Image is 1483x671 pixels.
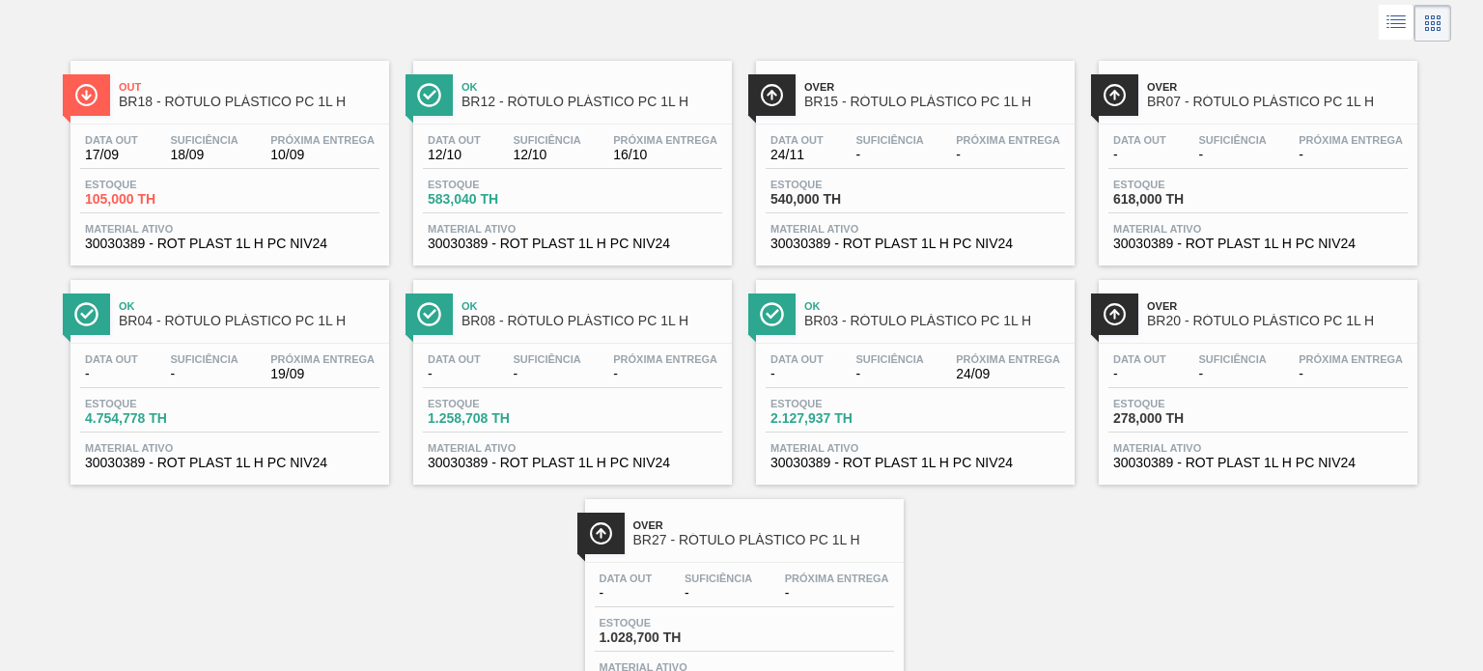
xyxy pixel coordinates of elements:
span: Suficiência [513,134,580,146]
span: 24/11 [770,148,824,162]
span: - [513,367,580,381]
span: Suficiência [855,353,923,365]
span: Material ativo [428,442,717,454]
span: Ok [804,300,1065,312]
span: 278,000 TH [1113,411,1248,426]
span: Data out [770,353,824,365]
span: Suficiência [1198,134,1266,146]
span: 24/09 [956,367,1060,381]
img: Ícone [589,521,613,545]
span: Over [1147,81,1408,93]
span: - [770,367,824,381]
span: BR18 - RÓTULO PLÁSTICO PC 1L H [119,95,379,109]
span: - [855,367,923,381]
span: Data out [1113,353,1166,365]
a: ÍconeOkBR08 - RÓTULO PLÁSTICO PC 1L HData out-Suficiência-Próxima Entrega-Estoque1.258,708 THMate... [399,266,741,485]
span: Data out [428,353,481,365]
span: - [600,586,653,601]
span: Suficiência [1198,353,1266,365]
span: Data out [1113,134,1166,146]
span: - [785,586,889,601]
span: Data out [770,134,824,146]
span: - [85,367,138,381]
span: 30030389 - ROT PLAST 1L H PC NIV24 [1113,456,1403,470]
span: Material ativo [85,442,375,454]
span: 4.754,778 TH [85,411,220,426]
img: Ícone [1103,302,1127,326]
span: 19/09 [270,367,375,381]
span: BR12 - RÓTULO PLÁSTICO PC 1L H [462,95,722,109]
a: ÍconeOutBR18 - RÓTULO PLÁSTICO PC 1L HData out17/09Suficiência18/09Próxima Entrega10/09Estoque105... [56,46,399,266]
span: Material ativo [770,442,1060,454]
span: Suficiência [170,353,238,365]
span: 30030389 - ROT PLAST 1L H PC NIV24 [1113,237,1403,251]
img: Ícone [74,302,98,326]
span: Data out [85,134,138,146]
span: - [428,367,481,381]
span: - [1299,148,1403,162]
span: Estoque [1113,179,1248,190]
span: Over [804,81,1065,93]
span: Estoque [85,179,220,190]
span: - [685,586,752,601]
span: 12/10 [513,148,580,162]
span: 30030389 - ROT PLAST 1L H PC NIV24 [85,456,375,470]
img: Ícone [74,83,98,107]
a: ÍconeOkBR03 - RÓTULO PLÁSTICO PC 1L HData out-Suficiência-Próxima Entrega24/09Estoque2.127,937 TH... [741,266,1084,485]
a: ÍconeOkBR04 - RÓTULO PLÁSTICO PC 1L HData out-Suficiência-Próxima Entrega19/09Estoque4.754,778 TH... [56,266,399,485]
span: Data out [600,573,653,584]
span: Próxima Entrega [270,353,375,365]
span: Suficiência [855,134,923,146]
span: 17/09 [85,148,138,162]
span: - [1113,148,1166,162]
span: Ok [462,300,722,312]
span: 30030389 - ROT PLAST 1L H PC NIV24 [770,456,1060,470]
span: Suficiência [170,134,238,146]
span: 12/10 [428,148,481,162]
span: 30030389 - ROT PLAST 1L H PC NIV24 [428,456,717,470]
span: Próxima Entrega [956,353,1060,365]
span: 18/09 [170,148,238,162]
a: ÍconeOverBR07 - RÓTULO PLÁSTICO PC 1L HData out-Suficiência-Próxima Entrega-Estoque618,000 THMate... [1084,46,1427,266]
span: 2.127,937 TH [770,411,906,426]
span: 30030389 - ROT PLAST 1L H PC NIV24 [85,237,375,251]
span: Suficiência [685,573,752,584]
span: BR08 - RÓTULO PLÁSTICO PC 1L H [462,314,722,328]
span: Material ativo [1113,223,1403,235]
span: - [855,148,923,162]
span: 105,000 TH [85,192,220,207]
span: Próxima Entrega [785,573,889,584]
span: - [1113,367,1166,381]
span: - [1299,367,1403,381]
span: 1.028,700 TH [600,630,735,645]
span: - [956,148,1060,162]
span: Estoque [428,179,563,190]
span: BR04 - RÓTULO PLÁSTICO PC 1L H [119,314,379,328]
span: Estoque [770,398,906,409]
span: Estoque [770,179,906,190]
span: Over [633,519,894,531]
img: Ícone [417,83,441,107]
span: - [1198,148,1266,162]
img: Ícone [760,83,784,107]
span: - [613,367,717,381]
span: Próxima Entrega [1299,134,1403,146]
span: Estoque [1113,398,1248,409]
span: Data out [428,134,481,146]
div: Visão em Cards [1414,5,1451,42]
img: Ícone [1103,83,1127,107]
span: Material ativo [770,223,1060,235]
span: Ok [119,300,379,312]
span: BR07 - RÓTULO PLÁSTICO PC 1L H [1147,95,1408,109]
span: Estoque [600,617,735,629]
span: Over [1147,300,1408,312]
div: Visão em Lista [1379,5,1414,42]
span: Data out [85,353,138,365]
span: 30030389 - ROT PLAST 1L H PC NIV24 [428,237,717,251]
span: Out [119,81,379,93]
span: Próxima Entrega [1299,353,1403,365]
span: Próxima Entrega [613,353,717,365]
span: BR27 - RÓTULO PLÁSTICO PC 1L H [633,533,894,547]
span: 618,000 TH [1113,192,1248,207]
span: 16/10 [613,148,717,162]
